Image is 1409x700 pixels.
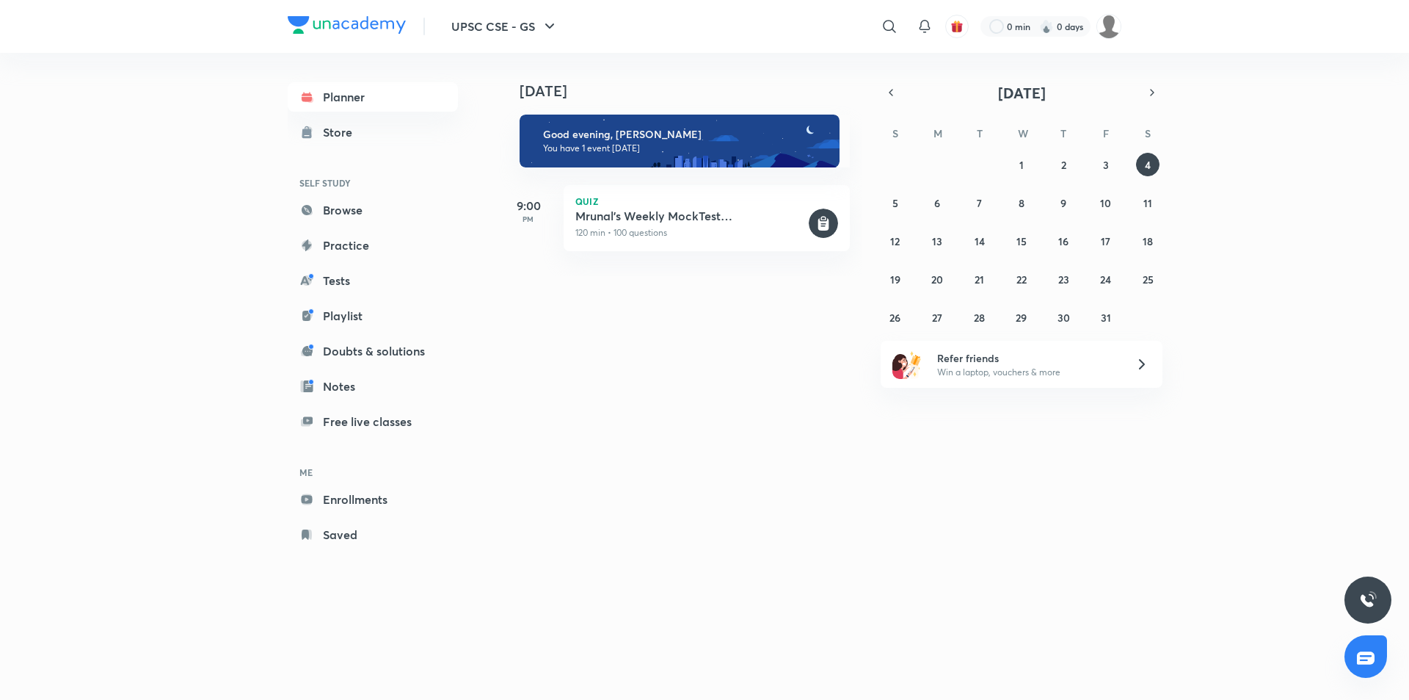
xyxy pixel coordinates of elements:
abbr: October 10, 2025 [1100,196,1111,210]
abbr: October 17, 2025 [1101,234,1110,248]
button: October 22, 2025 [1010,267,1033,291]
abbr: October 8, 2025 [1019,196,1024,210]
abbr: October 24, 2025 [1100,273,1111,286]
abbr: October 21, 2025 [975,273,984,286]
h6: ME [288,460,458,485]
abbr: October 30, 2025 [1057,311,1070,325]
abbr: Wednesday [1018,126,1028,140]
button: October 12, 2025 [884,229,907,253]
abbr: October 31, 2025 [1101,311,1111,325]
button: October 28, 2025 [968,306,991,329]
button: October 27, 2025 [925,306,949,329]
span: [DATE] [998,83,1046,103]
button: October 18, 2025 [1136,229,1159,253]
abbr: October 28, 2025 [974,311,985,325]
abbr: October 19, 2025 [890,273,900,286]
div: Store [323,123,361,141]
a: Enrollments [288,485,458,514]
button: October 16, 2025 [1052,229,1075,253]
button: October 8, 2025 [1010,191,1033,214]
button: October 7, 2025 [968,191,991,214]
a: Browse [288,195,458,225]
abbr: October 14, 2025 [975,234,985,248]
abbr: Friday [1103,126,1109,140]
abbr: October 2, 2025 [1061,158,1066,172]
button: October 13, 2025 [925,229,949,253]
h5: 9:00 [499,197,558,214]
button: October 2, 2025 [1052,153,1075,176]
abbr: October 4, 2025 [1145,158,1151,172]
button: avatar [945,15,969,38]
h6: Refer friends [937,350,1118,366]
abbr: Sunday [892,126,898,140]
img: avatar [950,20,964,33]
h5: Mrunal's Weekly MockTest Pillar3C_Intl_ORG [575,209,806,223]
button: October 9, 2025 [1052,191,1075,214]
abbr: October 9, 2025 [1060,196,1066,210]
button: October 14, 2025 [968,229,991,253]
abbr: October 22, 2025 [1016,273,1027,286]
a: Notes [288,372,458,401]
button: October 21, 2025 [968,267,991,291]
abbr: October 20, 2025 [931,273,943,286]
abbr: October 1, 2025 [1019,158,1024,172]
img: referral [892,350,922,379]
button: October 23, 2025 [1052,267,1075,291]
button: October 4, 2025 [1136,153,1159,176]
button: [DATE] [901,82,1142,103]
button: October 31, 2025 [1094,306,1118,329]
abbr: October 5, 2025 [892,196,898,210]
abbr: October 25, 2025 [1143,273,1154,286]
abbr: October 6, 2025 [934,196,940,210]
p: Quiz [575,197,838,206]
button: October 26, 2025 [884,306,907,329]
a: Tests [288,266,458,295]
abbr: October 27, 2025 [932,311,942,325]
abbr: Tuesday [977,126,983,140]
button: UPSC CSE - GS [443,12,567,41]
p: 120 min • 100 questions [575,226,806,239]
img: Company Logo [288,16,406,34]
button: October 29, 2025 [1010,306,1033,329]
h6: Good evening, [PERSON_NAME] [543,128,826,141]
h6: SELF STUDY [288,170,458,195]
button: October 20, 2025 [925,267,949,291]
abbr: October 16, 2025 [1058,234,1068,248]
a: Saved [288,520,458,549]
abbr: October 3, 2025 [1103,158,1109,172]
abbr: October 23, 2025 [1058,273,1069,286]
img: evening [520,115,840,167]
abbr: October 29, 2025 [1016,311,1027,325]
p: PM [499,214,558,223]
a: Store [288,118,458,147]
h4: [DATE] [520,82,864,100]
img: ttu [1359,591,1377,609]
abbr: October 11, 2025 [1143,196,1152,210]
a: Company Logo [288,16,406,37]
button: October 1, 2025 [1010,153,1033,176]
abbr: Thursday [1060,126,1066,140]
abbr: October 18, 2025 [1143,234,1153,248]
a: Playlist [288,301,458,331]
abbr: October 12, 2025 [890,234,900,248]
button: October 17, 2025 [1094,229,1118,253]
abbr: Saturday [1145,126,1151,140]
img: Piali K [1096,14,1121,39]
button: October 5, 2025 [884,191,907,214]
button: October 6, 2025 [925,191,949,214]
a: Planner [288,82,458,112]
p: You have 1 event [DATE] [543,142,826,154]
a: Doubts & solutions [288,336,458,366]
button: October 15, 2025 [1010,229,1033,253]
a: Practice [288,231,458,260]
abbr: October 15, 2025 [1016,234,1027,248]
button: October 3, 2025 [1094,153,1118,176]
button: October 30, 2025 [1052,306,1075,329]
abbr: Monday [933,126,942,140]
button: October 25, 2025 [1136,267,1159,291]
abbr: October 7, 2025 [977,196,982,210]
button: October 11, 2025 [1136,191,1159,214]
p: Win a laptop, vouchers & more [937,366,1118,379]
button: October 10, 2025 [1094,191,1118,214]
abbr: October 13, 2025 [932,234,942,248]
